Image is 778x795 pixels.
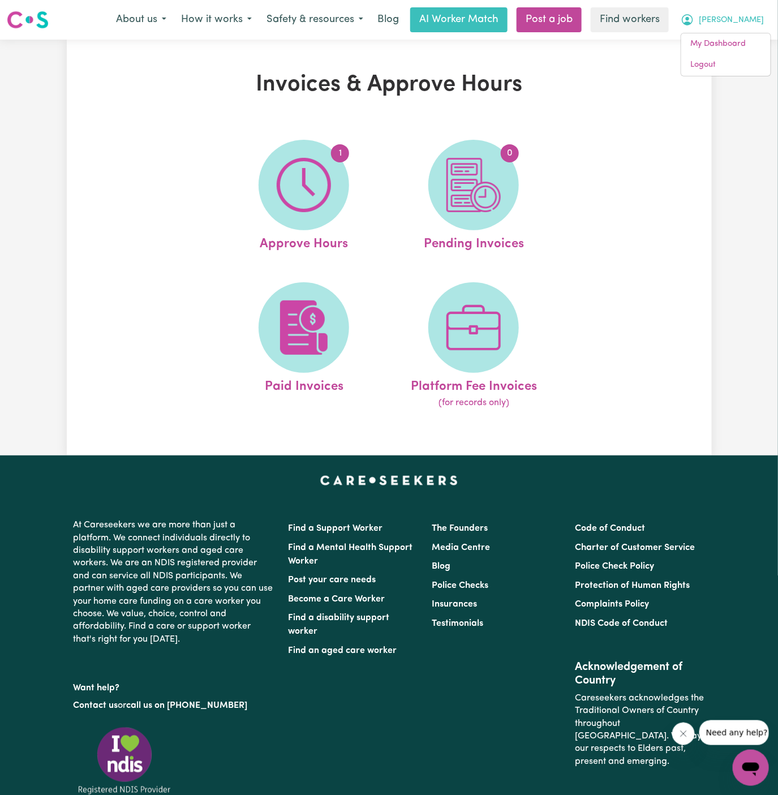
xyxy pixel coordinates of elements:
[260,230,348,254] span: Approve Hours
[672,723,695,745] iframe: Close message
[432,562,450,571] a: Blog
[174,8,259,32] button: How it works
[733,750,769,786] iframe: Button to launch messaging window
[432,581,488,590] a: Police Checks
[74,514,275,650] p: At Careseekers we are more than just a platform. We connect individuals directly to disability su...
[320,476,458,485] a: Careseekers home page
[591,7,669,32] a: Find workers
[699,720,769,745] iframe: Message from company
[681,33,771,76] div: My Account
[265,373,343,397] span: Paid Invoices
[699,14,764,27] span: [PERSON_NAME]
[432,600,477,609] a: Insurances
[74,677,275,694] p: Want help?
[289,575,376,585] a: Post your care needs
[222,282,385,410] a: Paid Invoices
[410,7,508,32] a: AI Worker Match
[289,613,390,636] a: Find a disability support worker
[424,230,524,254] span: Pending Invoices
[222,140,385,254] a: Approve Hours
[575,524,645,533] a: Code of Conduct
[392,282,555,410] a: Platform Fee Invoices(for records only)
[575,543,695,552] a: Charter of Customer Service
[331,144,349,162] span: 1
[289,595,385,604] a: Become a Care Worker
[127,701,248,710] a: call us on [PHONE_NUMBER]
[501,144,519,162] span: 0
[575,687,704,772] p: Careseekers acknowledges the Traditional Owners of Country throughout [GEOGRAPHIC_DATA]. We pay o...
[411,373,537,397] span: Platform Fee Invoices
[289,543,413,566] a: Find a Mental Health Support Worker
[7,7,49,33] a: Careseekers logo
[181,71,598,98] h1: Invoices & Approve Hours
[371,7,406,32] a: Blog
[681,33,771,55] a: My Dashboard
[575,562,654,571] a: Police Check Policy
[575,600,649,609] a: Complaints Policy
[681,54,771,76] a: Logout
[575,660,704,687] h2: Acknowledgement of Country
[517,7,582,32] a: Post a job
[392,140,555,254] a: Pending Invoices
[109,8,174,32] button: About us
[575,581,690,590] a: Protection of Human Rights
[673,8,771,32] button: My Account
[432,524,488,533] a: The Founders
[439,396,509,410] span: (for records only)
[432,619,483,628] a: Testimonials
[74,701,118,710] a: Contact us
[74,695,275,716] p: or
[432,543,490,552] a: Media Centre
[289,524,383,533] a: Find a Support Worker
[259,8,371,32] button: Safety & resources
[289,646,397,655] a: Find an aged care worker
[575,619,668,628] a: NDIS Code of Conduct
[7,10,49,30] img: Careseekers logo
